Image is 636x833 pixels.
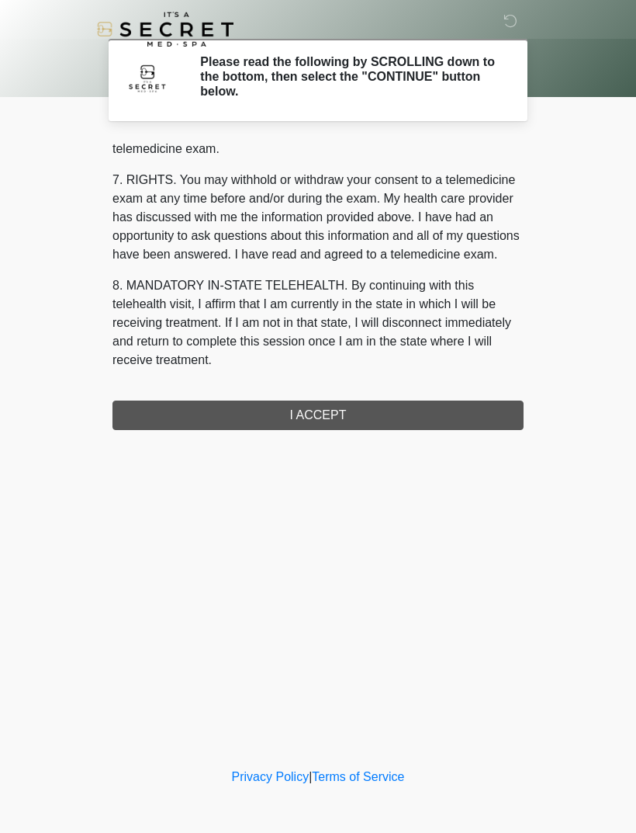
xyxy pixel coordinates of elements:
a: | [309,770,312,783]
h2: Please read the following by SCROLLING down to the bottom, then select the "CONTINUE" button below. [200,54,500,99]
a: Terms of Service [312,770,404,783]
a: Privacy Policy [232,770,309,783]
img: Agent Avatar [124,54,171,101]
p: 8. MANDATORY IN-STATE TELEHEALTH. By continuing with this telehealth visit, I affirm that I am cu... [112,276,524,370]
img: It's A Secret Med Spa Logo [97,12,233,47]
p: 7. RIGHTS. You may withhold or withdraw your consent to a telemedicine exam at any time before an... [112,171,524,264]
